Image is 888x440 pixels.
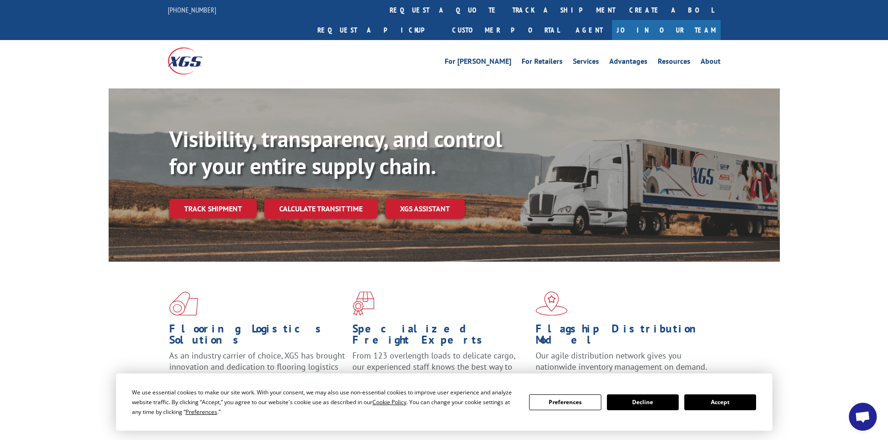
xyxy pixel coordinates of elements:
[612,20,721,40] a: Join Our Team
[352,291,374,316] img: xgs-icon-focused-on-flooring-red
[352,323,529,350] h1: Specialized Freight Experts
[445,20,566,40] a: Customer Portal
[169,199,257,218] a: Track shipment
[352,350,529,392] p: From 123 overlength loads to delicate cargo, our experienced staff knows the best way to move you...
[684,394,756,410] button: Accept
[536,291,568,316] img: xgs-icon-flagship-distribution-model-red
[609,58,647,68] a: Advantages
[132,387,518,417] div: We use essential cookies to make our site work. With your consent, we may also use non-essential ...
[116,373,772,431] div: Cookie Consent Prompt
[536,350,707,372] span: Our agile distribution network gives you nationwide inventory management on demand.
[529,394,601,410] button: Preferences
[169,350,345,383] span: As an industry carrier of choice, XGS has brought innovation and dedication to flooring logistics...
[385,199,465,219] a: XGS ASSISTANT
[536,323,712,350] h1: Flagship Distribution Model
[849,403,877,431] div: Open chat
[169,291,198,316] img: xgs-icon-total-supply-chain-intelligence-red
[169,323,345,350] h1: Flooring Logistics Solutions
[168,5,216,14] a: [PHONE_NUMBER]
[573,58,599,68] a: Services
[566,20,612,40] a: Agent
[658,58,690,68] a: Resources
[607,394,679,410] button: Decline
[169,124,502,180] b: Visibility, transparency, and control for your entire supply chain.
[186,408,217,416] span: Preferences
[522,58,563,68] a: For Retailers
[372,398,406,406] span: Cookie Policy
[701,58,721,68] a: About
[264,199,378,219] a: Calculate transit time
[445,58,511,68] a: For [PERSON_NAME]
[310,20,445,40] a: Request a pickup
